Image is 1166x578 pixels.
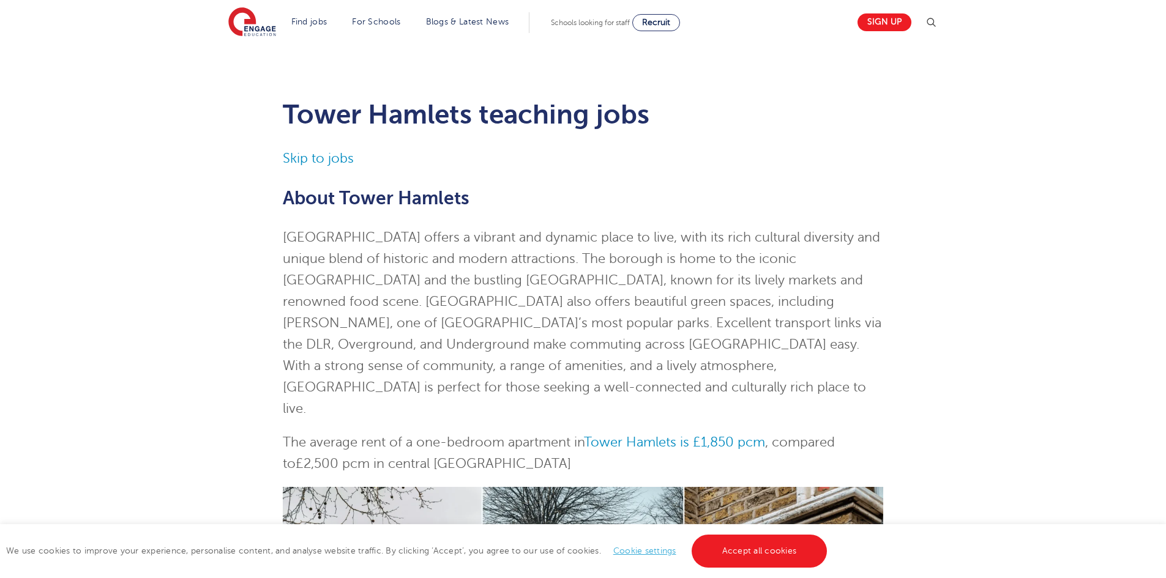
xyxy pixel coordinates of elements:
a: Cookie settings [613,546,676,555]
a: Accept all cookies [692,535,828,568]
a: Find jobs [291,17,327,26]
span: £2,500 pcm in central [GEOGRAPHIC_DATA] [296,456,571,471]
a: For Schools [352,17,400,26]
p: [GEOGRAPHIC_DATA] offers a vibrant and dynamic place to live, with its rich cultural diversity an... [283,227,883,420]
span: About Tower Hamlets [283,188,469,209]
a: Tower Hamlets is £1,850 pcm [584,435,765,450]
span: We use cookies to improve your experience, personalise content, and analyse website traffic. By c... [6,546,830,555]
span: Recruit [642,18,670,27]
h1: Tower Hamlets teaching jobs [283,99,883,130]
span: Schools looking for staff [551,18,630,27]
a: Recruit [632,14,680,31]
a: Sign up [858,13,911,31]
a: Blogs & Latest News [426,17,509,26]
img: Engage Education [228,7,276,38]
a: Skip to jobs [283,151,354,166]
span: The average rent of a one-bedroom apartment in [283,435,584,450]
